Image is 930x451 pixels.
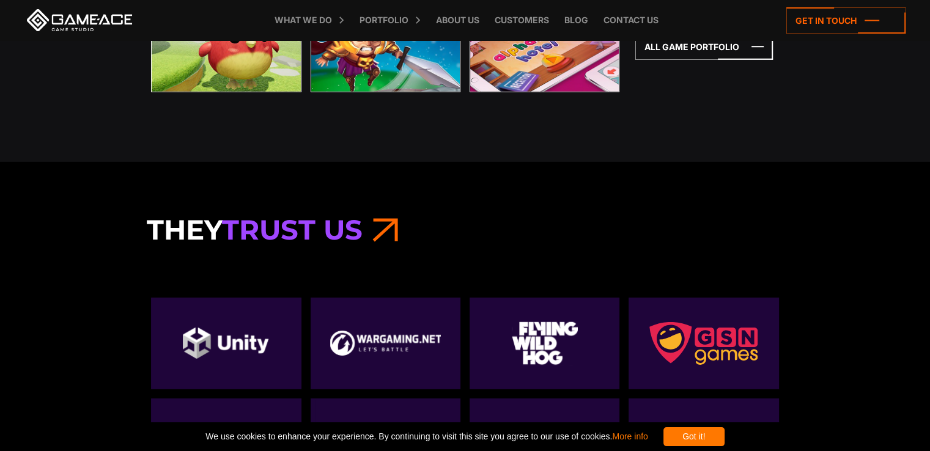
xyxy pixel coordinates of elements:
[786,7,906,34] a: Get in touch
[183,328,270,359] img: Unity logo
[147,213,398,247] h3: They
[311,1,460,92] img: Knight stack jump preview main
[663,427,725,446] div: Got it!
[649,322,758,365] img: Gsn games company logo
[470,1,619,92] img: Alphabet hotel preview main
[512,321,578,365] img: Flying wild hog logo
[652,215,783,245] iframe: {"event":"infoDelivery","info":{"currentTime":11.316561,"videoBytesLoaded":1,"videoLoadedFraction...
[222,213,363,246] span: Trust Us
[205,427,648,446] span: We use cookies to enhance your experience. By continuing to visit this site you agree to our use ...
[330,331,441,356] img: Wargaming logo
[635,34,773,60] a: All Game Portfolio
[612,431,648,441] a: More info
[152,1,300,92] img: Star archer vr main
